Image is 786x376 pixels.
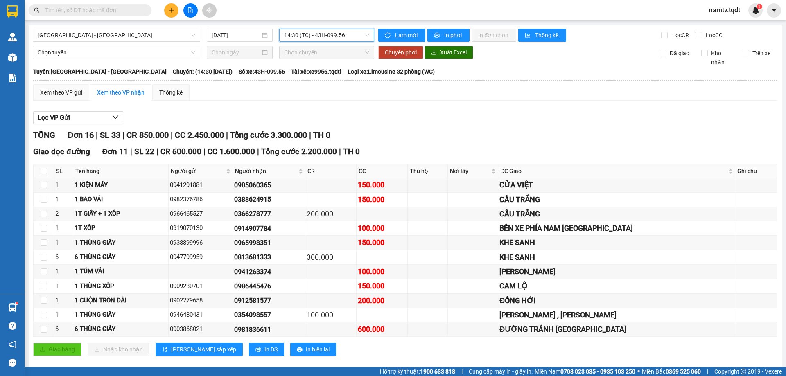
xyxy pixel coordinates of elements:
[96,130,98,140] span: |
[284,29,369,41] span: 14:30 (TC) - 43H-099.56
[642,367,701,376] span: Miền Bắc
[358,194,406,205] div: 150.000
[702,5,748,15] span: namtv.tqdtl
[75,281,167,291] div: 1 THÙNG XỐP
[73,164,169,178] th: Tên hàng
[7,5,18,18] img: logo-vxr
[255,347,261,353] span: printer
[8,74,17,82] img: solution-icon
[33,130,55,140] span: TỔNG
[305,164,357,178] th: CR
[444,31,463,40] span: In phơi
[33,147,90,156] span: Giao dọc đường
[235,167,297,176] span: Người nhận
[75,310,167,320] div: 1 THÙNG GIẤY
[34,7,40,13] span: search
[358,237,406,248] div: 150.000
[461,367,463,376] span: |
[735,164,777,178] th: Ghi chú
[307,309,355,321] div: 100.000
[156,343,243,356] button: sort-ascending[PERSON_NAME] sắp xếp
[33,343,81,356] button: uploadGiao hàng
[234,252,304,262] div: 0813681333
[55,238,72,248] div: 1
[170,252,231,262] div: 0947799959
[183,3,198,18] button: file-add
[234,267,304,277] div: 0941263374
[290,343,336,356] button: printerIn biên lai
[230,130,307,140] span: Tổng cước 3.300.000
[291,67,341,76] span: Tài xế: xe9956.tqdtl
[97,88,145,97] div: Xem theo VP nhận
[358,223,406,234] div: 100.000
[306,345,330,354] span: In biên lai
[122,130,124,140] span: |
[75,195,167,205] div: 1 BAO VẢI
[234,310,304,320] div: 0354098557
[55,252,72,262] div: 6
[431,50,437,56] span: download
[75,223,167,233] div: 1T XỐP
[8,303,17,312] img: warehouse-icon
[707,367,708,376] span: |
[518,29,566,42] button: bar-chartThống kê
[55,180,72,190] div: 1
[666,49,693,58] span: Đã giao
[264,345,278,354] span: In DS
[212,31,260,40] input: 13/08/2025
[758,4,761,9] span: 1
[102,147,129,156] span: Đơn 11
[770,7,778,14] span: caret-down
[499,194,734,205] div: CẦU TRẮNG
[170,281,231,291] div: 0909230701
[9,359,16,367] span: message
[175,130,224,140] span: CC 2.450.000
[358,280,406,292] div: 150.000
[348,67,435,76] span: Loại xe: Limousine 32 phòng (WC)
[88,343,149,356] button: downloadNhập kho nhận
[126,130,169,140] span: CR 850.000
[499,237,734,248] div: KHE SANH
[45,6,142,15] input: Tìm tên, số ĐT hoặc mã đơn
[358,266,406,277] div: 100.000
[75,296,167,306] div: 1 CUỘN TRÒN DÀI
[170,195,231,205] div: 0982376786
[160,147,201,156] span: CR 600.000
[767,3,781,18] button: caret-down
[212,48,260,57] input: Chọn ngày
[234,194,304,205] div: 0388624915
[55,195,72,205] div: 1
[434,32,441,39] span: printer
[499,179,734,191] div: CỬA VIỆT
[75,180,167,190] div: 1 KIỆN MÁY
[75,252,167,262] div: 6 THÙNG GIẤY
[171,345,236,354] span: [PERSON_NAME] sắp xếp
[440,48,467,57] span: Xuất Excel
[708,49,736,67] span: Kho nhận
[55,281,72,291] div: 1
[535,31,560,40] span: Thống kê
[313,130,330,140] span: TH 0
[170,209,231,219] div: 0966465527
[309,130,311,140] span: |
[249,343,284,356] button: printerIn DS
[343,147,360,156] span: TH 0
[112,114,119,121] span: down
[202,3,217,18] button: aim
[226,130,228,140] span: |
[499,252,734,263] div: KHE SANH
[234,238,304,248] div: 0965998351
[208,147,255,156] span: CC 1.600.000
[134,147,154,156] span: SL 22
[472,29,516,42] button: In đơn chọn
[499,280,734,292] div: CAM LỘ
[170,296,231,306] div: 0902279658
[307,208,355,220] div: 200.000
[170,310,231,320] div: 0946480431
[54,164,73,178] th: SL
[469,367,533,376] span: Cung cấp máy in - giấy in:
[499,324,734,335] div: ĐƯỜNG TRÁNH [GEOGRAPHIC_DATA]
[500,167,727,176] span: ĐC Giao
[33,68,167,75] b: Tuyến: [GEOGRAPHIC_DATA] - [GEOGRAPHIC_DATA]
[499,295,734,306] div: ĐỒNG HỚI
